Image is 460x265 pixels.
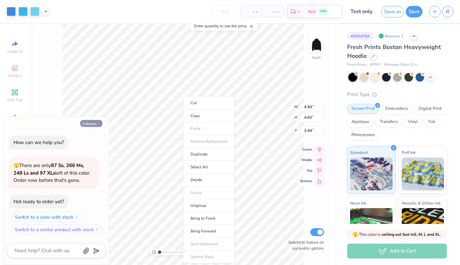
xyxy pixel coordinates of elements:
[347,117,373,127] div: Applique
[347,43,441,60] span: Fresh Prints Boston Heavyweight Hoodie
[350,149,368,156] span: Standard
[300,168,312,173] span: Top
[7,49,23,54] span: Image AI
[350,157,393,190] img: Standard
[183,225,235,238] li: Bring Forward
[212,6,238,17] input: – –
[402,157,444,190] img: Puff Ink
[300,179,312,183] span: Bottom
[13,139,64,146] div: How can we help you?
[446,8,450,15] span: JE
[345,5,378,18] input: Untitled Design
[13,198,64,205] div: Not ready to order yet?
[11,224,103,235] button: Switch to a similar product with stock
[347,32,373,40] div: # 505478A
[352,231,441,237] span: This color is .
[350,208,393,241] img: Neon Ink
[347,104,379,114] div: Screen Print
[13,162,19,169] span: 🫣
[352,231,358,238] span: 🫣
[350,200,366,206] span: Neon Ink
[381,6,404,17] button: Save as
[245,8,258,15] span: – –
[402,208,444,241] img: Metallic & Glitter Ink
[312,55,321,60] div: Back
[320,9,327,14] span: FREE
[377,32,407,40] div: Revision 1
[191,21,257,31] div: Enter quantity to see the price.
[347,130,379,140] div: Rhinestones
[183,161,235,174] li: Select All
[404,117,422,127] div: Vinyl
[285,239,324,251] label: Submit to feature on our public gallery.
[414,104,446,114] div: Digital Print
[442,6,453,17] a: JE
[370,62,381,68] span: # FP87
[347,62,367,68] span: Fresh Prints
[183,199,235,212] li: Ungroup
[13,162,84,176] strong: 87 Ss, 266 Ms, 248 Ls and 97 XLs
[7,97,23,103] span: Add Text
[406,6,422,17] button: Save
[13,162,90,183] span: There are only left of this color. Order now before that's gone.
[384,62,417,68] span: Minimum Order: 12 +
[183,174,235,186] li: Delete
[80,120,102,127] button: Collapse
[8,73,22,78] span: Designs
[183,109,235,122] li: Copy
[183,212,235,225] li: Bring to Front
[75,215,79,219] img: Switch to a color with stock
[11,212,82,222] button: Switch to a color with stock
[95,228,99,231] img: Switch to a similar product with stock
[375,117,402,127] div: Transfers
[402,149,416,156] span: Puff Ink
[381,104,412,114] div: Embroidery
[183,96,235,109] li: Cut
[382,232,440,237] strong: selling out fast in S, M, L and XL
[300,158,312,162] span: Middle
[266,8,279,15] span: – –
[402,200,441,206] span: Metallic & Glitter Ink
[300,147,312,152] span: Center
[347,91,447,98] div: Print Type
[183,148,235,161] li: Duplicate
[308,8,316,15] span: N/A
[424,117,440,127] div: Foil
[310,38,323,51] img: Back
